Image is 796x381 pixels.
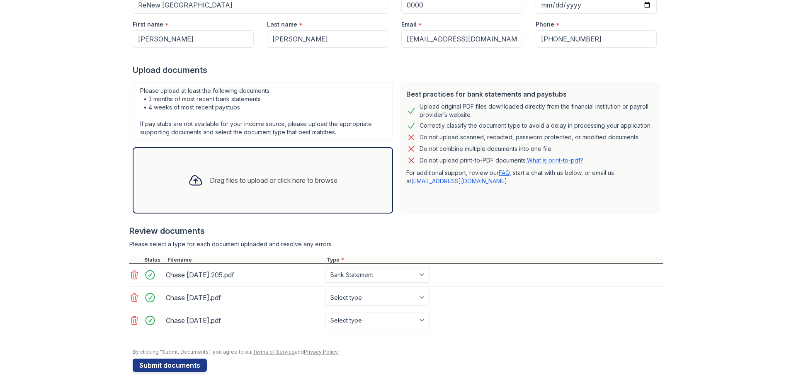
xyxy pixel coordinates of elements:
[267,20,297,29] label: Last name
[536,20,554,29] label: Phone
[411,177,507,184] a: [EMAIL_ADDRESS][DOMAIN_NAME]
[133,64,663,76] div: Upload documents
[166,314,322,327] div: Chase [DATE].pdf
[325,257,663,263] div: Type
[420,144,553,154] div: Do not combine multiple documents into one file.
[133,20,163,29] label: First name
[406,89,653,99] div: Best practices for bank statements and paystubs
[133,349,663,355] div: By clicking "Submit Documents," you agree to our and
[420,132,640,142] div: Do not upload scanned, redacted, password protected, or modified documents.
[166,257,325,263] div: Filename
[420,156,583,165] p: Do not upload print-to-PDF documents.
[143,257,166,263] div: Status
[133,83,393,141] div: Please upload at least the following documents: • 3 months of most recent bank statements • 4 wee...
[401,20,417,29] label: Email
[420,121,652,131] div: Correctly classify the document type to avoid a delay in processing your application.
[420,102,653,119] div: Upload original PDF files downloaded directly from the financial institution or payroll provider’...
[304,349,339,355] a: Privacy Policy.
[129,240,663,248] div: Please select a type for each document uploaded and resolve any errors.
[210,175,337,185] div: Drag files to upload or click here to browse
[166,291,322,304] div: Chase [DATE].pdf
[406,169,653,185] p: For additional support, review our , start a chat with us below, or email us at
[499,169,510,176] a: FAQ
[129,225,663,237] div: Review documents
[133,359,207,372] button: Submit documents
[166,268,322,282] div: Chase [DATE] 205.pdf
[527,157,583,164] a: What is print-to-pdf?
[252,349,295,355] a: Terms of Service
